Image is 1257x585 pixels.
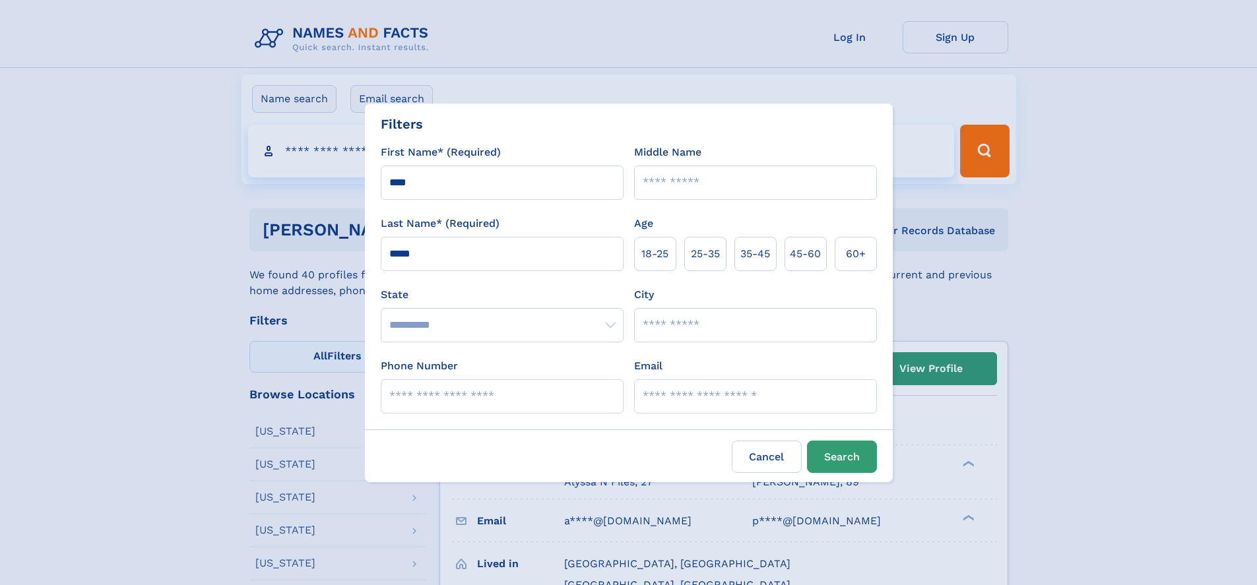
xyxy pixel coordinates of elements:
[381,216,500,231] label: Last Name* (Required)
[790,246,821,262] span: 45‑60
[634,358,662,374] label: Email
[641,246,668,262] span: 18‑25
[634,216,653,231] label: Age
[634,144,701,160] label: Middle Name
[381,287,624,303] label: State
[381,144,501,160] label: First Name* (Required)
[807,441,877,473] button: Search
[691,246,720,262] span: 25‑35
[740,246,770,262] span: 35‑45
[846,246,866,262] span: 60+
[732,441,802,473] label: Cancel
[634,287,654,303] label: City
[381,358,458,374] label: Phone Number
[381,114,423,134] div: Filters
